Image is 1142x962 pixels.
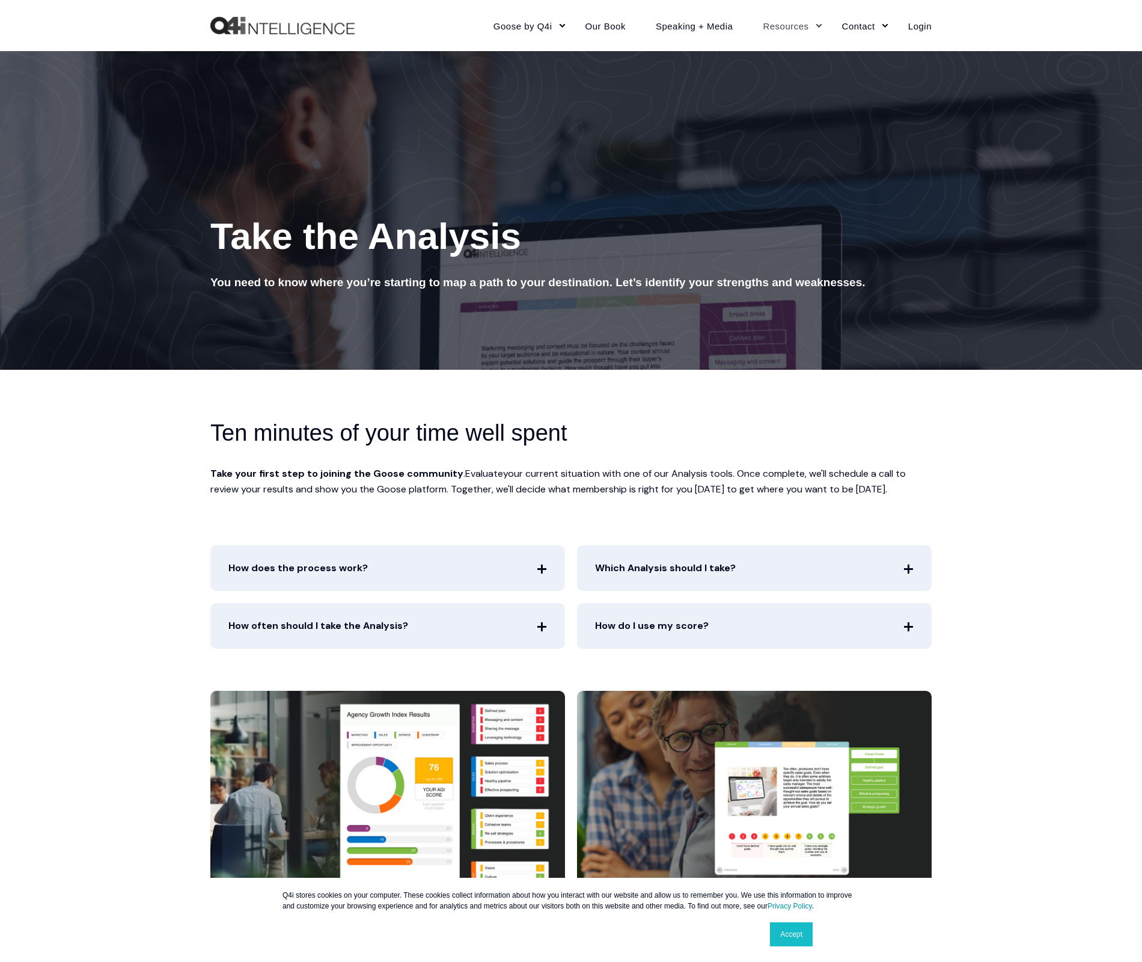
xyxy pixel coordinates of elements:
strong: Take your first step to joining the Goose community [210,467,463,480]
span: luate [481,467,503,480]
img: Q4intelligence, LLC logo [210,17,355,35]
span: Eva [465,467,481,480]
span: You need to know where you’re starting to map a path to your destination. Let’s identify your str... [210,276,866,289]
a: Accept [770,922,813,946]
span: . [210,467,465,480]
span: Take the Analysis [210,215,521,257]
span: How do I use my score? [577,603,932,649]
span: Which Analysis should I take? [577,545,932,591]
span: How often should I take the Analysis? [210,603,565,649]
span: How does the process work? [210,545,565,591]
p: Q4i stores cookies on your computer. These cookies collect information about how you interact wit... [282,890,860,911]
span: your current situation with one of our Analysis tools. Once complete, we'll schedule a call to re... [210,467,906,495]
h2: Ten minutes of your time well spent [210,418,613,448]
a: Back to Home [210,17,355,35]
a: Privacy Policy [768,902,812,910]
